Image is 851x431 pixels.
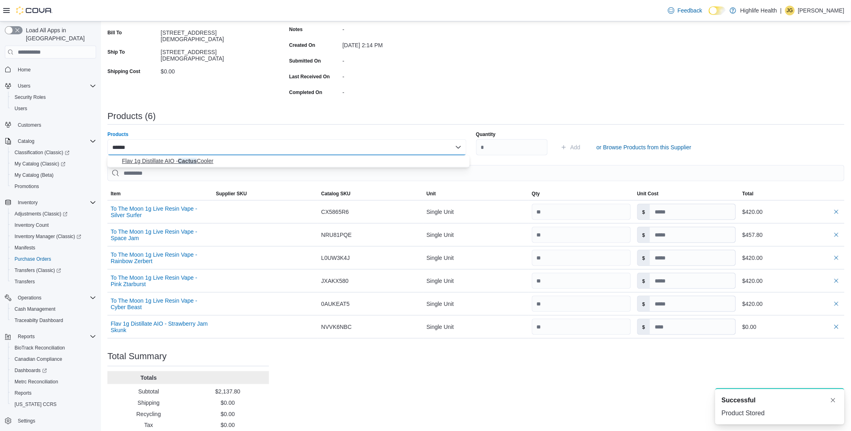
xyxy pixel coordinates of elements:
[709,6,726,15] input: Dark Mode
[11,209,96,219] span: Adjustments (Classic)
[8,103,99,114] button: Users
[16,6,53,15] img: Cova
[678,6,702,15] span: Feedback
[8,208,99,220] a: Adjustments (Classic)
[593,139,695,155] button: or Browse Products from this Supplier
[15,136,96,146] span: Catalog
[15,183,39,190] span: Promotions
[289,58,321,64] label: Submitted On
[8,265,99,276] a: Transfers (Classic)
[15,65,34,75] a: Home
[11,170,96,180] span: My Catalog (Beta)
[11,182,96,191] span: Promotions
[18,83,30,89] span: Users
[15,390,32,396] span: Reports
[11,243,38,253] a: Manifests
[15,416,96,426] span: Settings
[2,197,99,208] button: Inventory
[11,232,96,241] span: Inventory Manager (Classic)
[15,161,65,167] span: My Catalog (Classic)
[11,266,96,275] span: Transfers (Classic)
[11,343,96,353] span: BioTrack Reconciliation
[8,147,99,158] a: Classification (Classic)
[15,306,55,312] span: Cash Management
[15,172,54,178] span: My Catalog (Beta)
[8,342,99,354] button: BioTrack Reconciliation
[321,230,351,240] span: NRU81PQE
[318,187,423,200] button: Catalog SKU
[423,273,529,289] div: Single Unit
[111,421,187,429] p: Tax
[15,94,46,100] span: Security Roles
[18,122,41,128] span: Customers
[190,421,266,429] p: $0.00
[15,267,61,274] span: Transfers (Classic)
[742,230,841,240] div: $457.80
[321,276,349,286] span: JXAKX580
[11,254,96,264] span: Purchase Orders
[11,254,55,264] a: Purchase Orders
[15,293,45,303] button: Operations
[11,400,60,409] a: [US_STATE] CCRS
[11,159,96,169] span: My Catalog (Classic)
[2,415,99,427] button: Settings
[11,104,30,113] a: Users
[216,190,247,197] span: Supplier SKU
[740,6,777,15] p: Highlife Health
[111,205,210,218] button: To The Moon 1g Live Resin Vape - Silver Surfer
[111,410,187,418] p: Recycling
[11,148,96,157] span: Classification (Classic)
[742,253,841,263] div: $420.00
[722,395,838,405] div: Notification
[343,70,451,80] div: -
[15,105,27,112] span: Users
[423,187,529,200] button: Unit
[8,169,99,181] button: My Catalog (Beta)
[597,143,691,151] span: or Browse Products from this Supplier
[15,367,47,374] span: Dashboards
[15,211,67,217] span: Adjustments (Classic)
[15,149,69,156] span: Classification (Classic)
[11,388,35,398] a: Reports
[2,119,99,131] button: Customers
[11,92,96,102] span: Security Roles
[570,143,580,151] span: Add
[423,319,529,335] div: Single Unit
[343,39,451,48] div: [DATE] 2:14 PM
[18,333,35,340] span: Reports
[11,354,65,364] a: Canadian Compliance
[15,198,41,207] button: Inventory
[15,64,96,74] span: Home
[11,400,96,409] span: Washington CCRS
[2,331,99,342] button: Reports
[11,316,66,325] a: Traceabilty Dashboard
[787,6,793,15] span: JG
[15,245,35,251] span: Manifests
[321,299,350,309] span: 0AUKEAT5
[321,322,351,332] span: NVVK6NBC
[343,86,451,96] div: -
[780,6,782,15] p: |
[15,198,96,207] span: Inventory
[11,243,96,253] span: Manifests
[343,23,451,33] div: -
[8,181,99,192] button: Promotions
[111,320,210,333] button: Flav 1g Distillate AIO - Strawberry Jam Skunk
[321,253,350,263] span: L0UW3K4J
[15,120,96,130] span: Customers
[11,277,96,287] span: Transfers
[289,26,303,33] label: Notes
[8,231,99,242] a: Inventory Manager (Classic)
[8,276,99,287] button: Transfers
[18,199,38,206] span: Inventory
[11,366,96,375] span: Dashboards
[15,345,65,351] span: BioTrack Reconciliation
[11,104,96,113] span: Users
[423,204,529,220] div: Single Unit
[8,387,99,399] button: Reports
[111,228,210,241] button: To The Moon 1g Live Resin Vape - Space Jam
[289,42,315,48] label: Created On
[11,209,71,219] a: Adjustments (Classic)
[111,387,187,395] p: Subtotal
